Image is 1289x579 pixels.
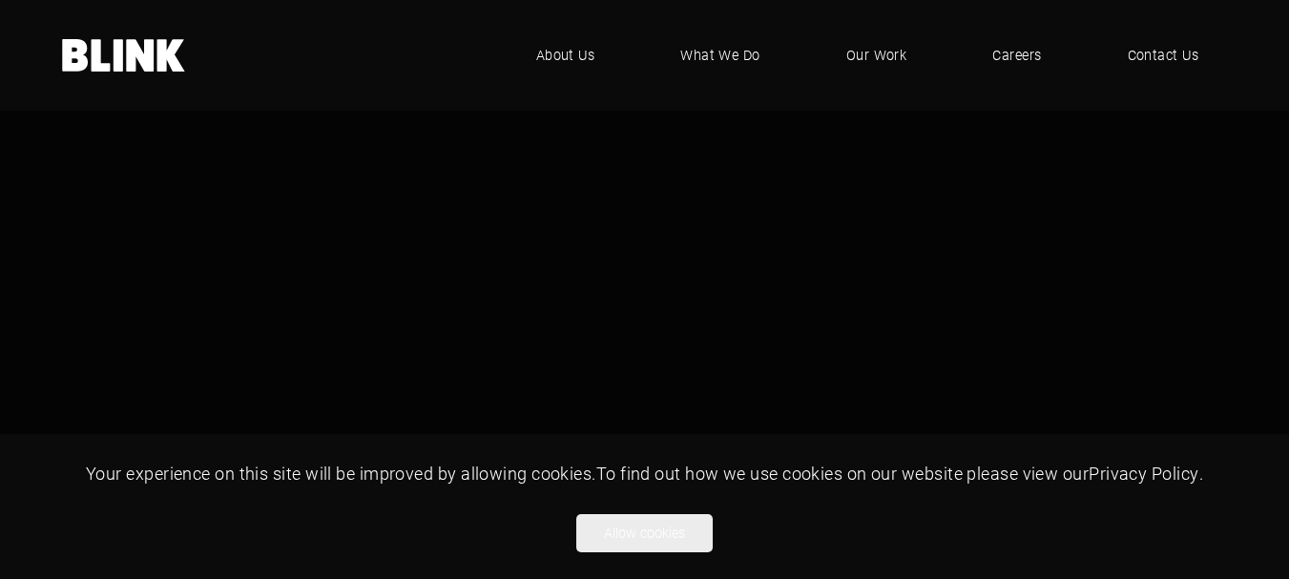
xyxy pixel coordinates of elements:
[964,27,1070,84] a: Careers
[1128,45,1199,66] span: Contact Us
[846,45,907,66] span: Our Work
[576,514,713,552] button: Allow cookies
[818,27,936,84] a: Our Work
[86,462,1203,485] span: Your experience on this site will be improved by allowing cookies. To find out how we use cookies...
[652,27,789,84] a: What We Do
[992,45,1041,66] span: Careers
[508,27,624,84] a: About Us
[536,45,595,66] span: About Us
[62,39,186,72] a: Home
[1089,462,1198,485] a: Privacy Policy
[1099,27,1228,84] a: Contact Us
[680,45,760,66] span: What We Do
